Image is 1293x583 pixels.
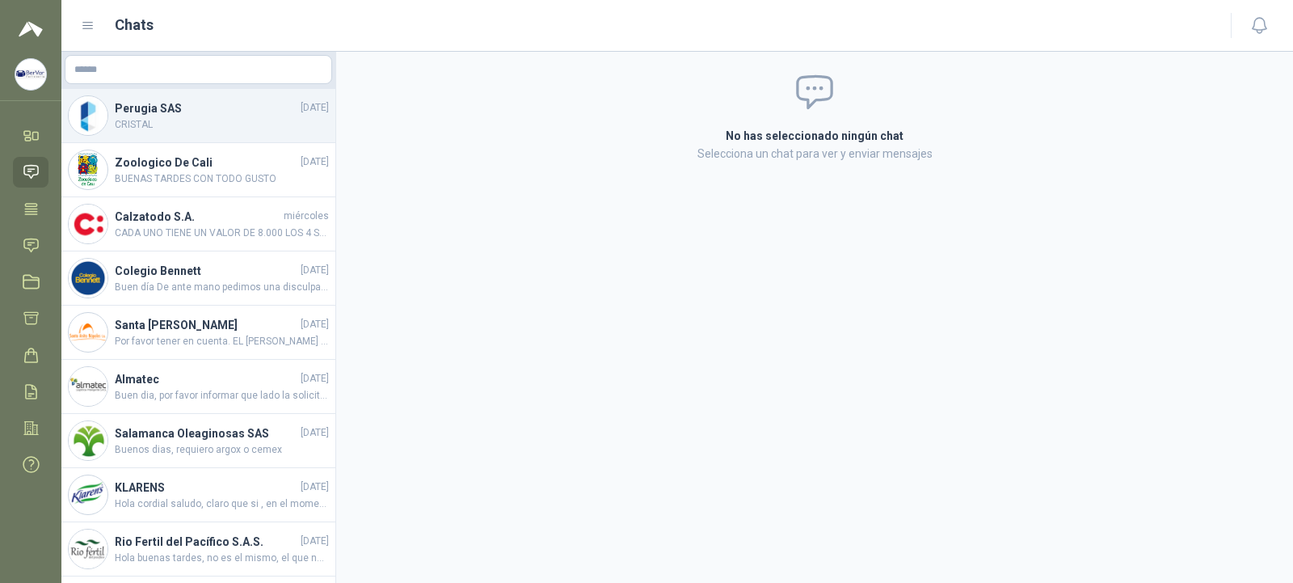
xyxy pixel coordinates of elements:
[284,209,329,224] span: miércoles
[115,226,329,241] span: CADA UNO TIENE UN VALOR DE 8.000 LOS 4 SERIAN 32.000 CON MUCHO GUSTO FERRETRIA BERVAR
[61,360,335,414] a: Company LogoAlmatec[DATE]Buen dia, por favor informar que lado la solicitas ?
[301,425,329,441] span: [DATE]
[115,171,329,187] span: BUENAS TARDES CON TODO GUSTO
[115,14,154,36] h1: Chats
[115,479,297,496] h4: KLARENS
[301,317,329,332] span: [DATE]
[115,334,329,349] span: Por favor tener en cuenta. EL [PERSON_NAME] viene de 75 metros, me confirmas si necesitas que ven...
[69,367,107,406] img: Company Logo
[301,154,329,170] span: [DATE]
[69,421,107,460] img: Company Logo
[115,388,329,403] span: Buen dia, por favor informar que lado la solicitas ?
[301,534,329,549] span: [DATE]
[69,475,107,514] img: Company Logo
[61,197,335,251] a: Company LogoCalzatodo S.A.miércolesCADA UNO TIENE UN VALOR DE 8.000 LOS 4 SERIAN 32.000 CON MUCHO...
[301,479,329,495] span: [DATE]
[115,496,329,512] span: Hola cordial saludo, claro que si , en el momento en que la despachemos te adjunto la guía para e...
[61,143,335,197] a: Company LogoZoologico De Cali[DATE]BUENAS TARDES CON TODO GUSTO
[61,468,335,522] a: Company LogoKLARENS[DATE]Hola cordial saludo, claro que si , en el momento en que la despachemos ...
[115,208,280,226] h4: Calzatodo S.A.
[61,251,335,306] a: Company LogoColegio Bennett[DATE]Buen día De ante mano pedimos una disculpa por lo sucedido, nove...
[61,414,335,468] a: Company LogoSalamanca Oleaginosas SAS[DATE]Buenos dias, requiero argox o cemex
[61,306,335,360] a: Company LogoSanta [PERSON_NAME][DATE]Por favor tener en cuenta. EL [PERSON_NAME] viene de 75 metr...
[533,145,1097,163] p: Selecciona un chat para ver y enviar mensajes
[115,280,329,295] span: Buen día De ante mano pedimos una disculpa por lo sucedido, novedad de la cotizacion el valor es ...
[15,59,46,90] img: Company Logo
[115,117,329,133] span: CRISTAL
[301,371,329,387] span: [DATE]
[69,259,107,298] img: Company Logo
[115,262,297,280] h4: Colegio Bennett
[61,89,335,143] a: Company LogoPerugia SAS[DATE]CRISTAL
[69,96,107,135] img: Company Logo
[115,551,329,566] span: Hola buenas tardes, no es el mismo, el que nosotros manejamos es marca truper y adjuntamos la fic...
[115,425,297,442] h4: Salamanca Oleaginosas SAS
[301,100,329,116] span: [DATE]
[115,370,297,388] h4: Almatec
[19,19,43,39] img: Logo peakr
[69,205,107,243] img: Company Logo
[115,533,297,551] h4: Rio Fertil del Pacífico S.A.S.
[115,316,297,334] h4: Santa [PERSON_NAME]
[61,522,335,577] a: Company LogoRio Fertil del Pacífico S.A.S.[DATE]Hola buenas tardes, no es el mismo, el que nosotr...
[301,263,329,278] span: [DATE]
[69,530,107,568] img: Company Logo
[115,99,297,117] h4: Perugia SAS
[115,154,297,171] h4: Zoologico De Cali
[69,313,107,352] img: Company Logo
[533,127,1097,145] h2: No has seleccionado ningún chat
[115,442,329,458] span: Buenos dias, requiero argox o cemex
[69,150,107,189] img: Company Logo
